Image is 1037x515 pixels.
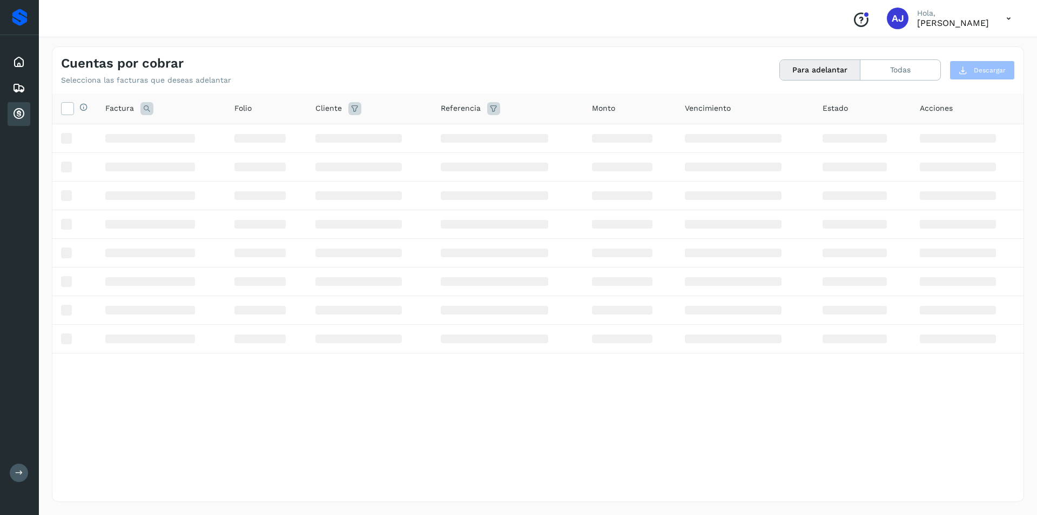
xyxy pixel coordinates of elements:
span: Folio [234,103,252,114]
div: Embarques [8,76,30,100]
p: Abraham Juarez Medrano [917,18,989,28]
span: Cliente [315,103,342,114]
span: Factura [105,103,134,114]
span: Monto [592,103,615,114]
h4: Cuentas por cobrar [61,56,184,71]
p: Selecciona las facturas que deseas adelantar [61,76,231,85]
span: Acciones [920,103,953,114]
span: Vencimiento [685,103,731,114]
div: Cuentas por cobrar [8,102,30,126]
span: Referencia [441,103,481,114]
span: Descargar [974,65,1006,75]
p: Hola, [917,9,989,18]
div: Inicio [8,50,30,74]
span: Estado [823,103,848,114]
button: Descargar [950,61,1015,80]
button: Todas [860,60,940,80]
button: Para adelantar [780,60,860,80]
